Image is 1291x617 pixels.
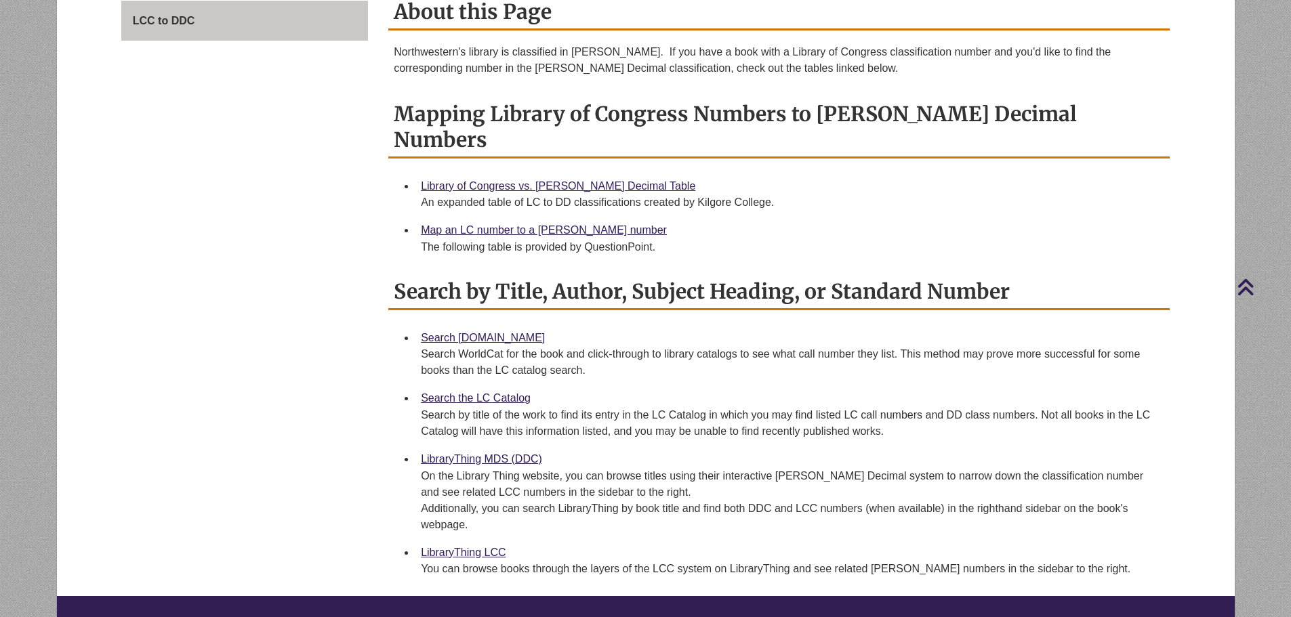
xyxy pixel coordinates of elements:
[421,392,531,404] a: Search the LC Catalog
[1237,278,1288,296] a: Back to Top
[421,194,1159,211] div: An expanded table of LC to DD classifications created by Kilgore College.
[133,15,195,26] span: LCC to DDC
[421,224,667,236] a: Map an LC number to a [PERSON_NAME] number
[388,274,1170,310] h2: Search by Title, Author, Subject Heading, or Standard Number
[421,239,1159,255] div: The following table is provided by QuestionPoint.
[421,407,1159,440] div: Search by title of the work to find its entry in the LC Catalog in which you may find listed LC c...
[121,1,368,41] a: LCC to DDC
[388,97,1170,158] h2: Mapping Library of Congress Numbers to [PERSON_NAME] Decimal Numbers
[421,561,1159,577] div: You can browse books through the layers of the LCC system on LibraryThing and see related [PERSON...
[421,453,542,465] a: LibraryThing MDS (DDC)
[421,346,1159,379] div: Search WorldCat for the book and click-through to library catalogs to see what call number they l...
[394,44,1164,77] p: Northwestern's library is classified in [PERSON_NAME]. If you have a book with a Library of Congr...
[421,547,506,558] a: LibraryThing LCC
[421,468,1159,533] div: On the Library Thing website, you can browse titles using their interactive [PERSON_NAME] Decimal...
[421,180,695,192] a: Library of Congress vs. [PERSON_NAME] Decimal Table
[421,332,545,343] a: Search [DOMAIN_NAME]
